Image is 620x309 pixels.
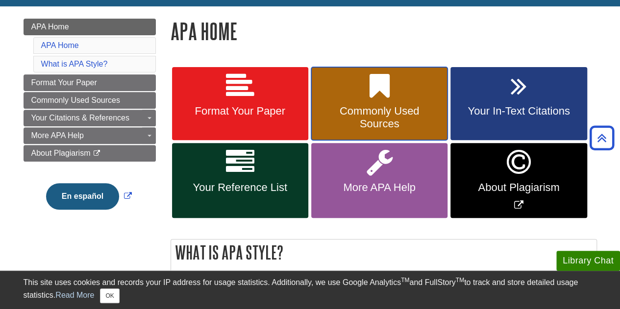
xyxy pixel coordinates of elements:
[100,288,119,303] button: Close
[31,149,91,157] span: About Plagiarism
[179,181,301,194] span: Your Reference List
[41,60,108,68] a: What is APA Style?
[24,19,156,35] a: APA Home
[311,143,447,218] a: More APA Help
[55,291,94,299] a: Read More
[311,67,447,141] a: Commonly Used Sources
[172,143,308,218] a: Your Reference List
[31,131,84,140] span: More APA Help
[46,183,119,210] button: En español
[319,105,440,130] span: Commonly Used Sources
[319,181,440,194] span: More APA Help
[44,192,134,200] a: Link opens in new window
[93,150,101,157] i: This link opens in a new window
[456,277,464,284] sup: TM
[401,277,409,284] sup: TM
[450,67,587,141] a: Your In-Text Citations
[31,96,120,104] span: Commonly Used Sources
[171,19,597,44] h1: APA Home
[24,92,156,109] a: Commonly Used Sources
[31,114,129,122] span: Your Citations & References
[179,105,301,118] span: Format Your Paper
[171,239,596,265] h2: What is APA Style?
[24,110,156,126] a: Your Citations & References
[24,74,156,91] a: Format Your Paper
[586,131,618,144] a: Back to Top
[172,67,308,141] a: Format Your Paper
[24,145,156,162] a: About Plagiarism
[41,41,79,49] a: APA Home
[458,181,579,194] span: About Plagiarism
[31,23,69,31] span: APA Home
[24,277,597,303] div: This site uses cookies and records your IP address for usage statistics. Additionally, we use Goo...
[24,127,156,144] a: More APA Help
[31,78,97,87] span: Format Your Paper
[450,143,587,218] a: Link opens in new window
[556,251,620,271] button: Library Chat
[24,19,156,226] div: Guide Page Menu
[458,105,579,118] span: Your In-Text Citations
